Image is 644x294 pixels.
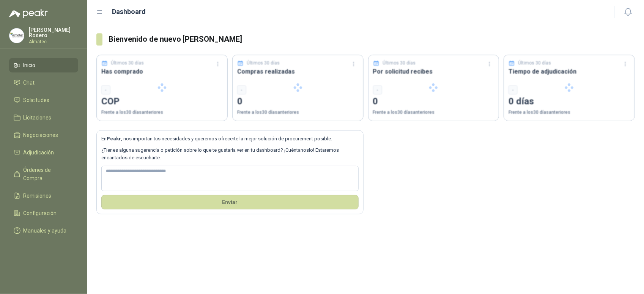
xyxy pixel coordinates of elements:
[9,145,78,160] a: Adjudicación
[101,195,359,209] button: Envíar
[9,28,24,43] img: Company Logo
[9,75,78,90] a: Chat
[9,9,48,18] img: Logo peakr
[107,136,121,141] b: Peakr
[9,223,78,238] a: Manuales y ayuda
[112,6,146,17] h1: Dashboard
[9,163,78,186] a: Órdenes de Compra
[24,96,50,104] span: Solicitudes
[9,189,78,203] a: Remisiones
[24,131,58,139] span: Negociaciones
[24,113,52,122] span: Licitaciones
[101,135,359,143] p: En , nos importan tus necesidades y queremos ofrecerte la mejor solución de procurement posible.
[9,93,78,107] a: Solicitudes
[9,206,78,220] a: Configuración
[24,209,57,217] span: Configuración
[24,61,36,69] span: Inicio
[9,58,78,72] a: Inicio
[24,192,52,200] span: Remisiones
[29,27,78,38] p: [PERSON_NAME] Rosero
[109,33,635,45] h3: Bienvenido de nuevo [PERSON_NAME]
[9,128,78,142] a: Negociaciones
[29,39,78,44] p: Almatec
[24,166,71,182] span: Órdenes de Compra
[9,110,78,125] a: Licitaciones
[24,79,35,87] span: Chat
[24,226,67,235] span: Manuales y ayuda
[101,146,359,162] p: ¿Tienes alguna sugerencia o petición sobre lo que te gustaría ver en tu dashboard? ¡Cuéntanoslo! ...
[24,148,54,157] span: Adjudicación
